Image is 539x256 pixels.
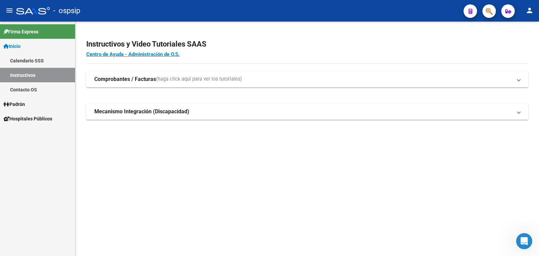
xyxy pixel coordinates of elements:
span: (haga click aquí para ver los tutoriales) [156,76,242,83]
span: Padrón [3,101,25,108]
a: Centro de Ayuda - Administración de O.S. [86,51,180,57]
iframe: Intercom live chat [516,233,532,249]
mat-icon: menu [5,6,13,15]
strong: Mecanismo Integración (Discapacidad) [94,108,189,115]
span: Inicio [3,42,21,50]
h2: Instructivos y Video Tutoriales SAAS [86,38,528,51]
span: Firma Express [3,28,38,35]
span: - ospsip [53,3,80,18]
mat-icon: person [526,6,534,15]
mat-expansion-panel-header: Comprobantes / Facturas(haga click aquí para ver los tutoriales) [86,71,528,87]
mat-expansion-panel-header: Mecanismo Integración (Discapacidad) [86,104,528,120]
span: Hospitales Públicos [3,115,52,122]
strong: Comprobantes / Facturas [94,76,156,83]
